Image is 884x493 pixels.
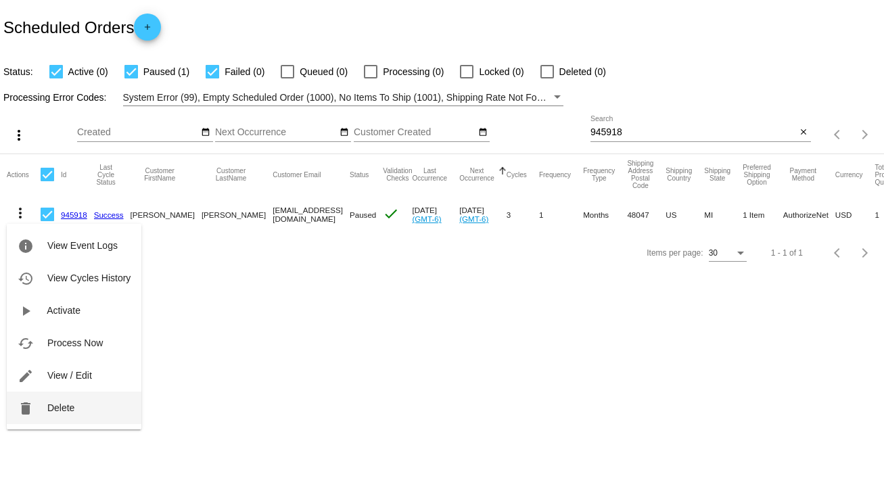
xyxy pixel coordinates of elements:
span: View Event Logs [47,240,118,251]
span: Process Now [47,337,103,348]
mat-icon: history [18,271,34,287]
span: Activate [47,305,80,316]
mat-icon: play_arrow [18,303,34,319]
mat-icon: edit [18,368,34,384]
mat-icon: info [18,238,34,254]
mat-icon: cached [18,335,34,352]
span: View Cycles History [47,273,131,283]
span: Delete [47,402,74,413]
span: View / Edit [47,370,92,381]
mat-icon: delete [18,400,34,417]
